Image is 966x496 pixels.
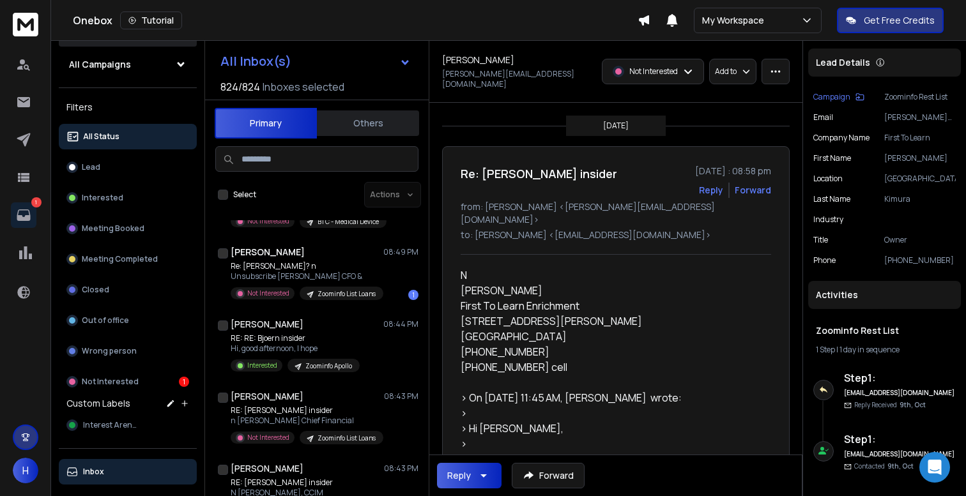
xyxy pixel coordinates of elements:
button: Get Free Credits [837,8,944,33]
button: Meeting Booked [59,216,197,241]
div: Open Intercom Messenger [919,452,950,483]
p: Last Name [813,194,850,204]
p: Lead Details [816,56,870,69]
div: Forward [735,184,771,197]
p: Not Interested [82,377,139,387]
p: Unsubscribe [PERSON_NAME] CFO & [231,271,383,282]
p: BTC - Medical Device [318,217,379,227]
button: Inbox [59,459,197,485]
h1: [PERSON_NAME] [231,390,303,403]
label: Select [233,190,256,200]
button: Forward [512,463,585,488]
button: Primary [215,108,317,139]
div: Activities [808,281,961,309]
p: Phone [813,255,836,266]
button: Tutorial [120,11,182,29]
p: Interested [247,361,277,370]
h3: Filters [59,98,197,116]
span: 9th, Oct [887,462,914,470]
div: | [816,345,953,355]
button: Lead [59,154,197,180]
p: title [813,235,828,245]
p: 08:44 PM [383,319,418,329]
h1: Zoominfo Rest List [816,324,953,337]
button: Wrong person [59,338,197,364]
span: 824 / 824 [220,79,260,94]
p: industry [813,214,843,225]
p: Zoominfo Apollo [305,361,352,371]
h6: Step 1 : [844,370,956,386]
p: [GEOGRAPHIC_DATA] [884,174,956,184]
p: from: [PERSON_NAME] <[PERSON_NAME][EMAIL_ADDRESS][DOMAIN_NAME]> [461,200,771,226]
p: Lead [82,162,100,172]
p: My Workspace [702,14,769,27]
h3: Inboxes selected [263,79,344,94]
p: Not Interested [247,433,289,442]
span: 1 day in sequence [839,344,900,355]
p: Not Interested [247,289,289,298]
p: Meeting Booked [82,223,144,234]
p: First Name [813,153,851,163]
h1: All Inbox(s) [220,55,291,68]
button: H [13,458,38,483]
button: All Status [59,124,197,149]
span: Interest Arena [83,420,137,430]
p: Email [813,112,833,123]
button: Campaign [813,92,864,102]
p: Add to [715,66,737,77]
p: Company Name [813,133,870,143]
h6: Step 1 : [844,432,956,447]
div: 1 [179,377,189,387]
p: [PERSON_NAME][EMAIL_ADDRESS][DOMAIN_NAME] [442,69,594,89]
p: location [813,174,843,184]
div: 1 [408,290,418,300]
div: Reply [447,469,471,482]
p: RE: [PERSON_NAME] insider [231,477,370,488]
p: 08:43 PM [384,391,418,402]
p: Get Free Credits [864,14,935,27]
button: Closed [59,277,197,303]
button: All Campaigns [59,52,197,77]
p: RE: [PERSON_NAME] insider [231,405,383,416]
h1: All Campaigns [69,58,131,71]
p: Contacted [854,462,914,471]
h1: Re: [PERSON_NAME] insider [461,165,617,183]
p: Reply Received [854,400,926,410]
p: Interested [82,193,123,203]
button: All Inbox(s) [210,49,421,74]
button: Interested [59,185,197,211]
button: Reply [437,463,502,488]
button: Reply [699,184,723,197]
button: Others [317,109,419,137]
button: Interest Arena [59,412,197,438]
p: [DATE] : 08:58 pm [695,165,771,177]
button: Meeting Completed [59,246,197,272]
p: Meeting Completed [82,254,158,264]
p: Campaign [813,92,850,102]
p: Not Interested [247,216,289,226]
p: Kimura [884,194,956,204]
h3: Custom Labels [66,397,130,410]
p: n [PERSON_NAME] Chief Financial [231,416,383,426]
h6: [EMAIL_ADDRESS][DOMAIN_NAME] [844,449,956,459]
p: 08:49 PM [383,247,418,257]
span: 9th, Oct [900,400,926,409]
p: [DATE] [603,121,629,131]
h1: [PERSON_NAME] [231,462,303,475]
p: Wrong person [82,346,137,356]
p: 1 [31,197,42,207]
p: Re: [PERSON_NAME]? n [231,261,383,271]
div: Onebox [73,11,638,29]
h6: [EMAIL_ADDRESS][DOMAIN_NAME] [844,388,956,398]
p: RE: RE: Bjoern insider [231,333,360,343]
button: Out of office [59,308,197,333]
p: to: [PERSON_NAME] <[EMAIL_ADDRESS][DOMAIN_NAME]> [461,229,771,241]
p: First To Learn [884,133,956,143]
p: Inbox [83,467,104,477]
p: All Status [83,132,119,142]
h1: [PERSON_NAME] [442,54,514,66]
h1: [PERSON_NAME] [231,318,303,331]
p: Owner [884,235,956,245]
a: 1 [11,202,36,228]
